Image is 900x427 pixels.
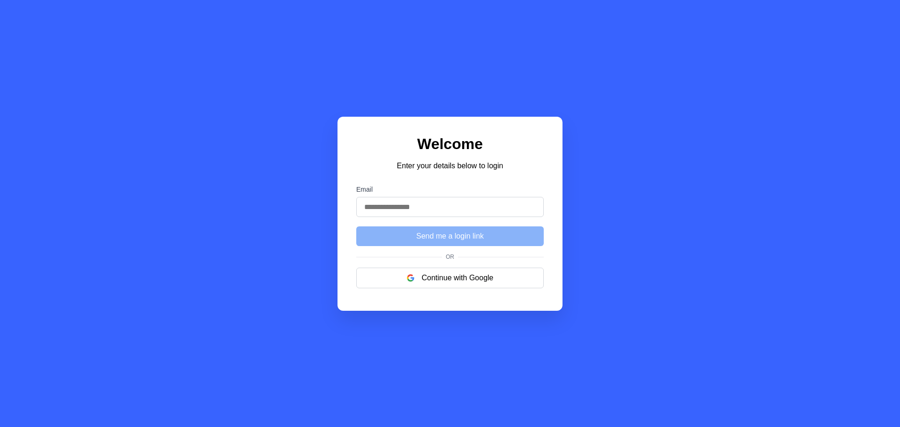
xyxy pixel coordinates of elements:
[407,274,414,282] img: google logo
[356,186,544,193] label: Email
[442,254,458,260] span: Or
[356,226,544,246] button: Send me a login link
[356,135,544,153] h1: Welcome
[356,268,544,288] button: Continue with Google
[356,160,544,172] p: Enter your details below to login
